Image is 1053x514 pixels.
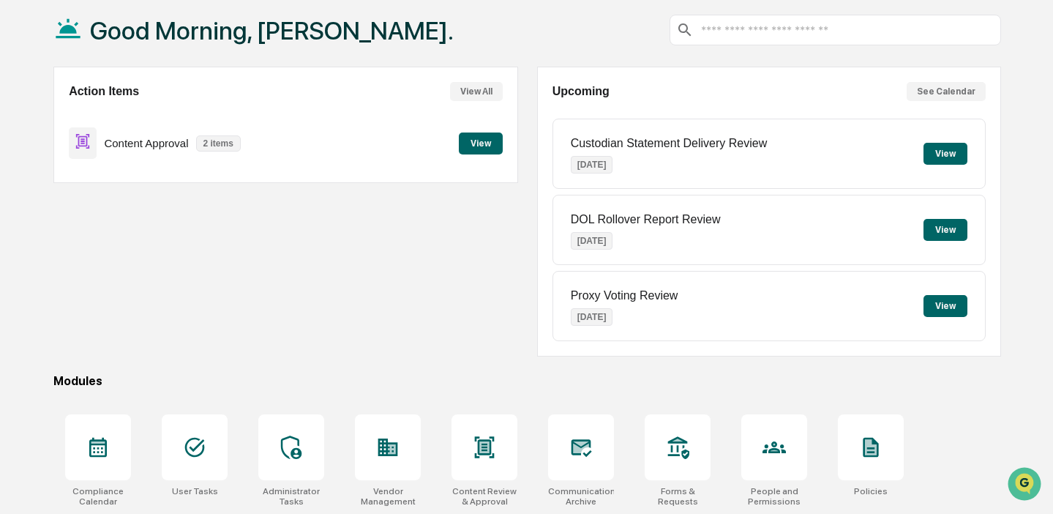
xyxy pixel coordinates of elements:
a: 🔎Data Lookup [9,282,98,308]
div: Past conversations [15,163,98,174]
p: Proxy Voting Review [571,289,678,302]
div: User Tasks [172,486,218,496]
div: We're available if you need us! [66,127,201,138]
span: [PERSON_NAME] [45,199,119,211]
a: 🖐️Preclearance [9,254,100,280]
button: Start new chat [249,116,266,134]
h2: Action Items [69,85,139,98]
span: Data Lookup [29,288,92,302]
div: Administrator Tasks [258,486,324,507]
p: How can we help? [15,31,266,54]
div: Modules [53,374,1001,388]
p: Content Approval [104,137,188,149]
button: View [459,133,503,154]
span: Preclearance [29,260,94,275]
div: Start new chat [66,112,240,127]
p: [DATE] [571,232,613,250]
h2: Upcoming [552,85,610,98]
div: People and Permissions [741,486,807,507]
div: Compliance Calendar [65,486,131,507]
iframe: Open customer support [1006,466,1046,505]
img: 8933085812038_c878075ebb4cc5468115_72.jpg [31,112,57,138]
button: View All [450,82,503,101]
a: Powered byPylon [103,323,177,335]
span: [DATE] [130,199,160,211]
span: Attestations [121,260,181,275]
span: Pylon [146,324,177,335]
div: 🗄️ [106,261,118,273]
button: View [923,219,967,241]
img: Mary Jo Willmore [15,185,38,209]
p: Custodian Statement Delivery Review [571,137,768,150]
button: See all [227,160,266,177]
p: 2 items [196,135,241,152]
div: Policies [854,486,888,496]
a: 🗄️Attestations [100,254,187,280]
button: View [923,143,967,165]
button: See Calendar [907,82,986,101]
div: Vendor Management [355,486,421,507]
div: 🔎 [15,289,26,301]
div: Forms & Requests [645,486,711,507]
a: View [459,135,503,149]
div: Communications Archive [548,486,614,507]
p: [DATE] [571,156,613,174]
p: [DATE] [571,308,613,326]
h1: Good Morning, [PERSON_NAME]. [90,16,454,45]
p: DOL Rollover Report Review [571,213,721,226]
button: View [923,295,967,317]
span: • [121,199,127,211]
div: Content Review & Approval [451,486,517,507]
img: 1746055101610-c473b297-6a78-478c-a979-82029cc54cd1 [15,112,41,138]
div: 🖐️ [15,261,26,273]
